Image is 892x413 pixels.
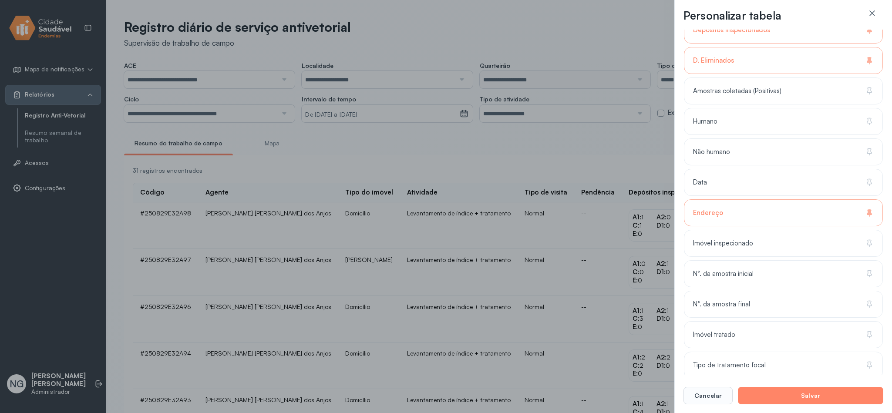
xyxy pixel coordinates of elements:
[693,178,707,187] span: Data
[693,87,781,95] span: Amostras coletadas (Positivas)
[693,148,730,156] span: Não humano
[683,9,781,23] h3: Personalizar tabela
[693,57,734,65] span: D. Eliminados
[693,300,750,309] span: N°. da amostra final
[693,239,753,248] span: Imóvel inspecionado
[693,209,723,217] span: Endereço
[693,26,770,34] span: Depósitos inspecionados
[693,118,717,126] span: Humano
[683,387,733,404] button: Cancelar
[693,331,735,339] span: Imóvel tratado
[693,361,766,369] span: Tipo de tratamento focal
[738,387,883,404] button: Salvar
[693,270,754,278] span: N°. da amostra inicial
